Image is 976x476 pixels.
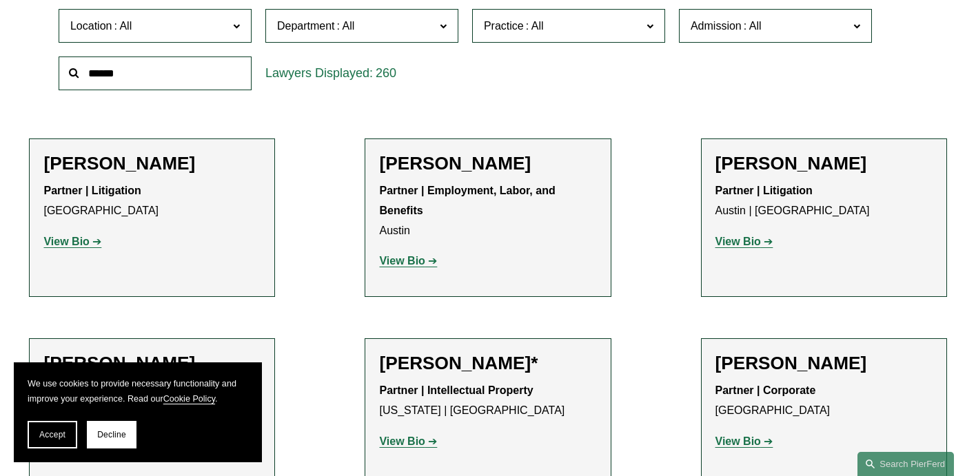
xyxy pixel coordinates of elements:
[715,435,773,447] a: View Bio
[379,381,596,421] p: [US_STATE] | [GEOGRAPHIC_DATA]
[379,153,596,175] h2: [PERSON_NAME]
[28,421,77,448] button: Accept
[379,255,425,267] strong: View Bio
[163,394,215,404] a: Cookie Policy
[43,236,101,247] a: View Bio
[715,384,816,396] strong: Partner | Corporate
[43,353,261,375] h2: [PERSON_NAME]
[715,435,761,447] strong: View Bio
[379,255,437,267] a: View Bio
[28,376,248,407] p: We use cookies to provide necessary functionality and improve your experience. Read our .
[379,185,558,216] strong: Partner | Employment, Labor, and Benefits
[87,421,136,448] button: Decline
[379,435,437,447] a: View Bio
[43,185,141,196] strong: Partner | Litigation
[379,353,596,375] h2: [PERSON_NAME]*
[39,430,65,439] span: Accept
[715,153,933,175] h2: [PERSON_NAME]
[691,20,742,32] span: Admission
[715,381,933,421] p: [GEOGRAPHIC_DATA]
[97,430,126,439] span: Decline
[715,353,933,375] h2: [PERSON_NAME]
[484,20,524,32] span: Practice
[379,181,596,240] p: Austin
[376,66,396,80] span: 260
[43,236,89,247] strong: View Bio
[14,362,262,462] section: Cookie banner
[715,181,933,221] p: Austin | [GEOGRAPHIC_DATA]
[70,20,112,32] span: Location
[379,384,533,396] strong: Partner | Intellectual Property
[277,20,335,32] span: Department
[43,181,261,221] p: [GEOGRAPHIC_DATA]
[43,153,261,175] h2: [PERSON_NAME]
[715,236,773,247] a: View Bio
[715,185,813,196] strong: Partner | Litigation
[715,236,761,247] strong: View Bio
[379,435,425,447] strong: View Bio
[857,452,954,476] a: Search this site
